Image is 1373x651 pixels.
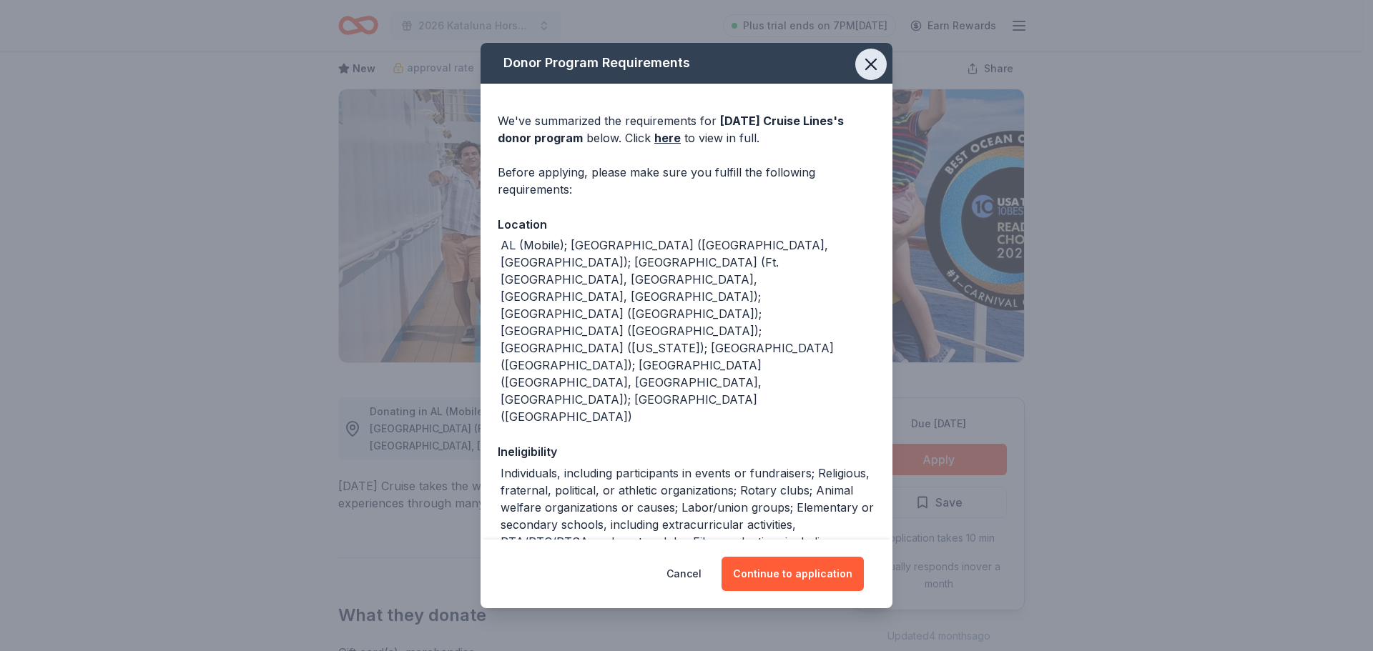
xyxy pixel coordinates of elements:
div: Location [498,215,875,234]
div: We've summarized the requirements for below. Click to view in full. [498,112,875,146]
div: Individuals, including participants in events or fundraisers; Religious, fraternal, political, or... [501,464,875,567]
button: Continue to application [722,557,864,591]
div: AL (Mobile); [GEOGRAPHIC_DATA] ([GEOGRAPHIC_DATA], [GEOGRAPHIC_DATA]); [GEOGRAPHIC_DATA] (Ft. [GE... [501,237,875,425]
a: here [654,129,681,146]
button: Cancel [666,557,702,591]
div: Ineligibility [498,442,875,461]
div: Before applying, please make sure you fulfill the following requirements: [498,164,875,198]
div: Donor Program Requirements [481,43,892,84]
